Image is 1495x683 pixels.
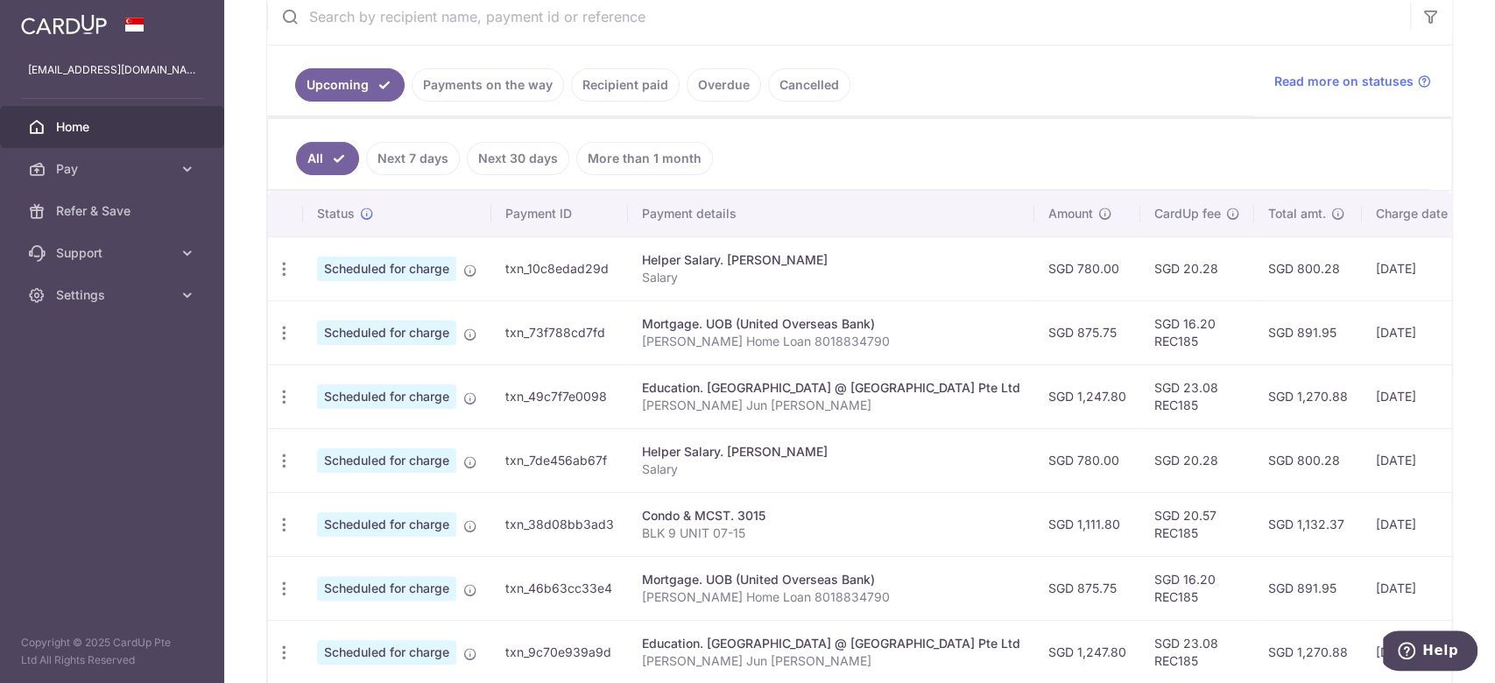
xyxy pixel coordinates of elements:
td: SGD 891.95 [1254,556,1362,620]
td: [DATE] [1362,492,1481,556]
span: Scheduled for charge [317,640,456,665]
span: Settings [56,286,172,304]
td: [DATE] [1362,300,1481,364]
td: [DATE] [1362,236,1481,300]
a: Upcoming [295,68,405,102]
span: Support [56,244,172,262]
a: Payments on the way [412,68,564,102]
span: Scheduled for charge [317,576,456,601]
a: Recipient paid [571,68,680,102]
span: Refer & Save [56,202,172,220]
div: Condo & MCST. 3015 [642,507,1020,525]
td: SGD 800.28 [1254,236,1362,300]
a: Next 7 days [366,142,460,175]
td: SGD 16.20 REC185 [1140,556,1254,620]
span: Read more on statuses [1274,73,1414,90]
td: [DATE] [1362,428,1481,492]
a: Next 30 days [467,142,569,175]
td: txn_38d08bb3ad3 [491,492,628,556]
span: Amount [1048,205,1093,222]
span: Scheduled for charge [317,512,456,537]
td: SGD 1,111.80 [1034,492,1140,556]
td: SGD 875.75 [1034,556,1140,620]
a: More than 1 month [576,142,713,175]
iframe: Opens a widget where you can find more information [1383,630,1477,674]
td: SGD 1,270.88 [1254,364,1362,428]
td: SGD 20.28 [1140,428,1254,492]
span: Status [317,205,355,222]
td: txn_46b63cc33e4 [491,556,628,620]
span: Total amt. [1268,205,1326,222]
td: SGD 780.00 [1034,236,1140,300]
a: All [296,142,359,175]
a: Overdue [687,68,761,102]
td: txn_7de456ab67f [491,428,628,492]
span: Scheduled for charge [317,384,456,409]
div: Education. [GEOGRAPHIC_DATA] @ [GEOGRAPHIC_DATA] Pte Ltd [642,635,1020,652]
img: CardUp [21,14,107,35]
div: Mortgage. UOB (United Overseas Bank) [642,315,1020,333]
td: SGD 1,132.37 [1254,492,1362,556]
td: [DATE] [1362,364,1481,428]
td: SGD 1,247.80 [1034,364,1140,428]
p: [PERSON_NAME] Home Loan 8018834790 [642,588,1020,606]
td: SGD 20.28 [1140,236,1254,300]
td: SGD 780.00 [1034,428,1140,492]
td: SGD 891.95 [1254,300,1362,364]
span: Charge date [1376,205,1448,222]
td: [DATE] [1362,556,1481,620]
th: Payment ID [491,191,628,236]
div: Helper Salary. [PERSON_NAME] [642,251,1020,269]
div: Mortgage. UOB (United Overseas Bank) [642,571,1020,588]
a: Cancelled [768,68,850,102]
p: BLK 9 UNIT 07-15 [642,525,1020,542]
td: txn_10c8edad29d [491,236,628,300]
span: Home [56,118,172,136]
span: Scheduled for charge [317,257,456,281]
td: SGD 23.08 REC185 [1140,364,1254,428]
a: Read more on statuses [1274,73,1431,90]
p: [PERSON_NAME] Home Loan 8018834790 [642,333,1020,350]
td: SGD 20.57 REC185 [1140,492,1254,556]
p: Salary [642,461,1020,478]
td: SGD 875.75 [1034,300,1140,364]
span: Pay [56,160,172,178]
th: Payment details [628,191,1034,236]
div: Helper Salary. [PERSON_NAME] [642,443,1020,461]
span: Scheduled for charge [317,320,456,345]
td: SGD 800.28 [1254,428,1362,492]
span: Scheduled for charge [317,448,456,473]
td: txn_49c7f7e0098 [491,364,628,428]
p: Salary [642,269,1020,286]
td: txn_73f788cd7fd [491,300,628,364]
div: Education. [GEOGRAPHIC_DATA] @ [GEOGRAPHIC_DATA] Pte Ltd [642,379,1020,397]
span: CardUp fee [1154,205,1221,222]
p: [PERSON_NAME] Jun [PERSON_NAME] [642,397,1020,414]
p: [PERSON_NAME] Jun [PERSON_NAME] [642,652,1020,670]
p: [EMAIL_ADDRESS][DOMAIN_NAME] [28,61,196,79]
td: SGD 16.20 REC185 [1140,300,1254,364]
